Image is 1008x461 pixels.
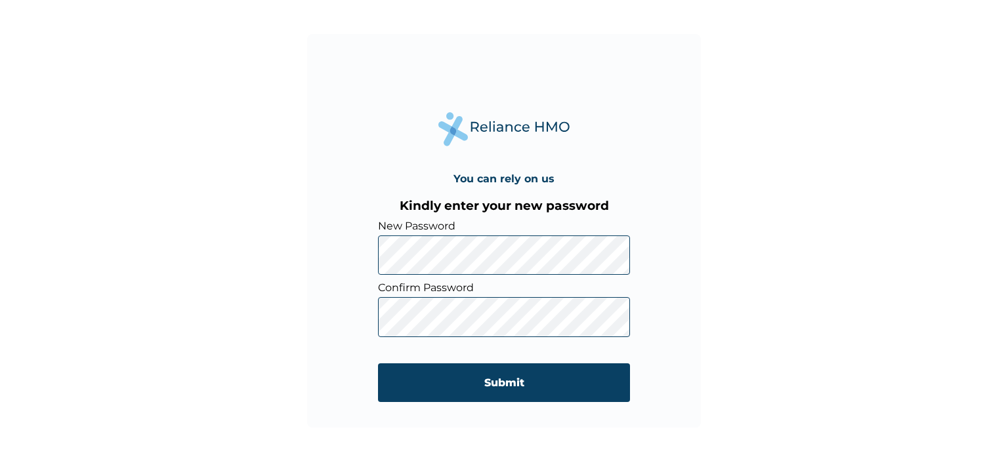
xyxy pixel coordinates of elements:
img: Reliance Health's Logo [438,112,570,146]
label: New Password [378,220,630,232]
h4: You can rely on us [453,172,555,185]
h3: Kindly enter your new password [378,198,630,213]
label: Confirm Password [378,281,630,294]
input: Submit [378,363,630,402]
